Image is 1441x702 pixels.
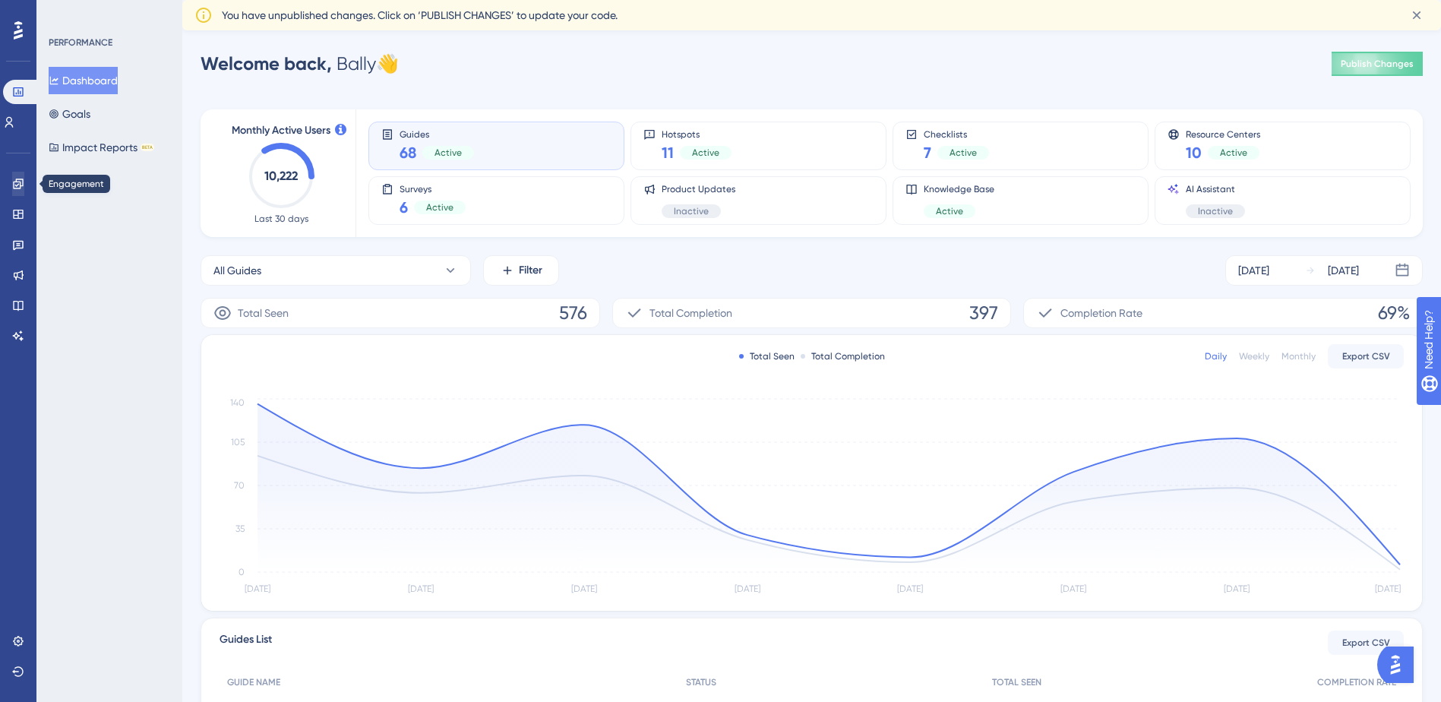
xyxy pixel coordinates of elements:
[1060,583,1086,594] tspan: [DATE]
[239,567,245,577] tspan: 0
[692,147,719,159] span: Active
[1328,261,1359,280] div: [DATE]
[238,304,289,322] span: Total Seen
[245,583,270,594] tspan: [DATE]
[1224,583,1250,594] tspan: [DATE]
[1317,676,1396,688] span: COMPLETION RATE
[674,205,709,217] span: Inactive
[435,147,462,159] span: Active
[235,523,245,534] tspan: 35
[400,183,466,194] span: Surveys
[1328,631,1404,655] button: Export CSV
[735,583,760,594] tspan: [DATE]
[739,350,795,362] div: Total Seen
[231,437,245,447] tspan: 105
[897,583,923,594] tspan: [DATE]
[662,128,732,139] span: Hotspots
[227,676,280,688] span: GUIDE NAME
[232,122,330,140] span: Monthly Active Users
[969,301,998,325] span: 397
[801,350,885,362] div: Total Completion
[220,631,272,655] span: Guides List
[400,128,474,139] span: Guides
[1186,183,1245,195] span: AI Assistant
[1377,642,1423,688] iframe: UserGuiding AI Assistant Launcher
[662,183,735,195] span: Product Updates
[571,583,597,594] tspan: [DATE]
[201,52,399,76] div: Bally 👋
[49,36,112,49] div: PERFORMANCE
[1186,128,1260,139] span: Resource Centers
[49,67,118,94] button: Dashboard
[686,676,716,688] span: STATUS
[519,261,542,280] span: Filter
[426,201,453,213] span: Active
[649,304,732,322] span: Total Completion
[1332,52,1423,76] button: Publish Changes
[408,583,434,594] tspan: [DATE]
[1198,205,1233,217] span: Inactive
[1342,637,1390,649] span: Export CSV
[264,169,298,183] text: 10,222
[400,142,416,163] span: 68
[924,183,994,195] span: Knowledge Base
[1186,142,1202,163] span: 10
[1375,583,1401,594] tspan: [DATE]
[1328,344,1404,368] button: Export CSV
[230,397,245,408] tspan: 140
[559,301,587,325] span: 576
[201,255,471,286] button: All Guides
[936,205,963,217] span: Active
[1341,58,1414,70] span: Publish Changes
[222,6,618,24] span: You have unpublished changes. Click on ‘PUBLISH CHANGES’ to update your code.
[1378,301,1410,325] span: 69%
[662,142,674,163] span: 11
[1281,350,1316,362] div: Monthly
[950,147,977,159] span: Active
[36,4,95,22] span: Need Help?
[1060,304,1142,322] span: Completion Rate
[49,134,154,161] button: Impact ReportsBETA
[1239,350,1269,362] div: Weekly
[992,676,1041,688] span: TOTAL SEEN
[213,261,261,280] span: All Guides
[201,52,332,74] span: Welcome back,
[1220,147,1247,159] span: Active
[234,480,245,491] tspan: 70
[483,255,559,286] button: Filter
[1238,261,1269,280] div: [DATE]
[1342,350,1390,362] span: Export CSV
[924,142,931,163] span: 7
[49,100,90,128] button: Goals
[254,213,308,225] span: Last 30 days
[141,144,154,151] div: BETA
[1205,350,1227,362] div: Daily
[924,128,989,139] span: Checklists
[400,197,408,218] span: 6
